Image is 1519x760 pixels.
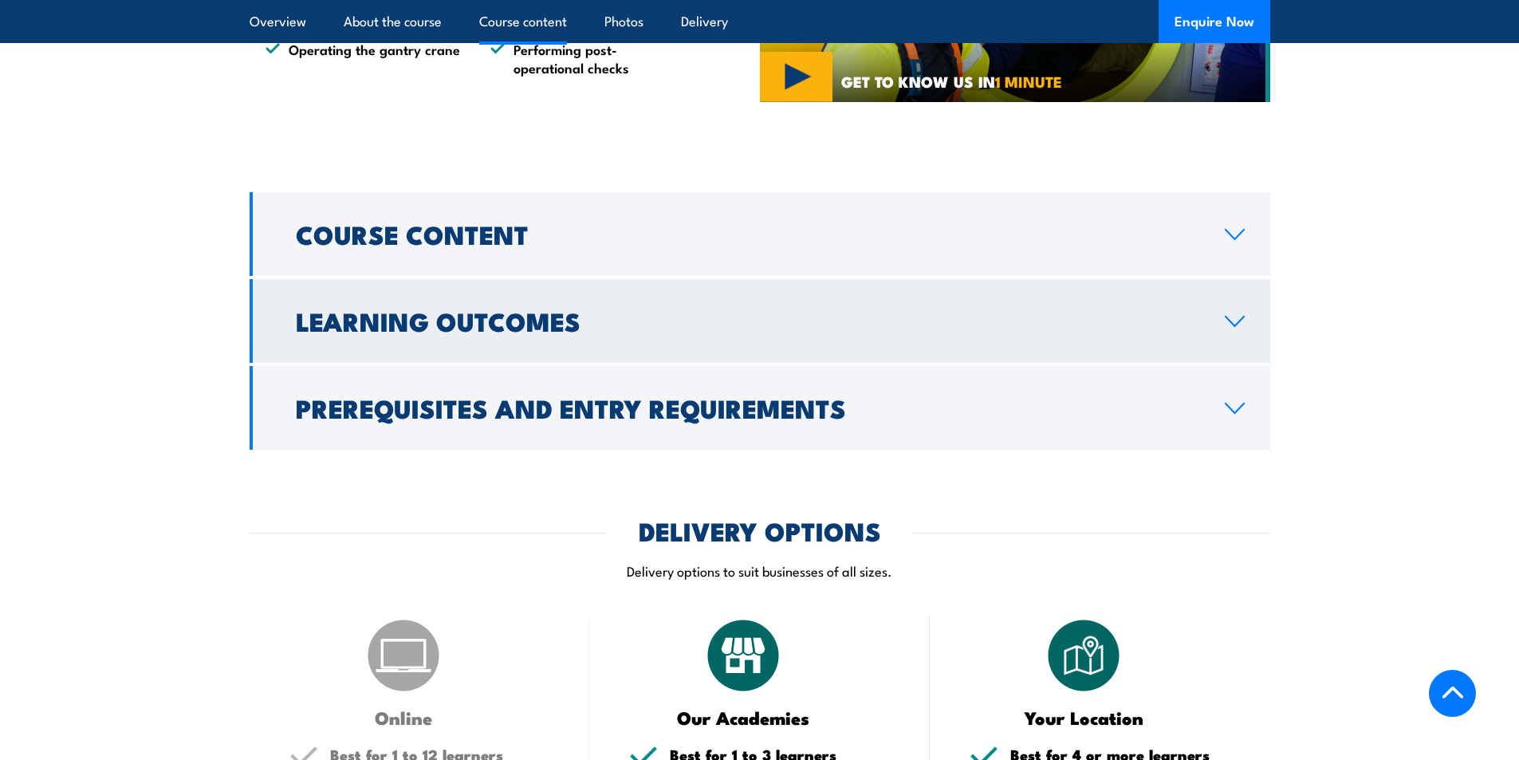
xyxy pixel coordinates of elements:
[995,69,1062,93] strong: 1 MINUTE
[296,309,1199,332] h2: Learning Outcomes
[490,40,687,77] li: Performing post-operational checks
[970,708,1198,727] h3: Your Location
[296,396,1199,419] h2: Prerequisites and Entry Requirements
[289,708,518,727] h3: Online
[250,279,1270,363] a: Learning Outcomes
[250,561,1270,580] p: Delivery options to suit businesses of all sizes.
[250,366,1270,450] a: Prerequisites and Entry Requirements
[629,708,858,727] h3: Our Academies
[266,40,462,77] li: Operating the gantry crane
[250,192,1270,276] a: Course Content
[296,222,1199,245] h2: Course Content
[639,519,881,541] h2: DELIVERY OPTIONS
[841,74,1062,89] span: GET TO KNOW US IN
